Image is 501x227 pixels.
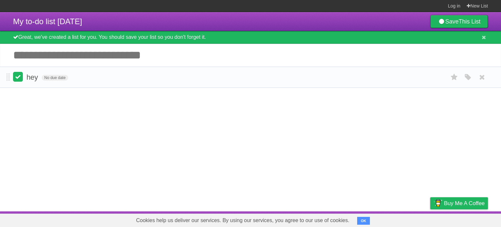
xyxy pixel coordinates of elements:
[448,72,461,83] label: Star task
[447,213,488,225] a: Suggest a feature
[459,18,480,25] b: This List
[430,15,488,28] a: SaveThis List
[13,17,82,26] span: My to-do list [DATE]
[433,198,442,209] img: Buy me a coffee
[129,214,356,227] span: Cookies help us deliver our services. By using our services, you agree to our use of cookies.
[13,72,23,82] label: Done
[343,213,357,225] a: About
[400,213,414,225] a: Terms
[365,213,391,225] a: Developers
[42,75,68,81] span: No due date
[26,73,39,81] span: hey
[444,198,485,209] span: Buy me a coffee
[357,217,370,225] button: OK
[430,197,488,209] a: Buy me a coffee
[422,213,439,225] a: Privacy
